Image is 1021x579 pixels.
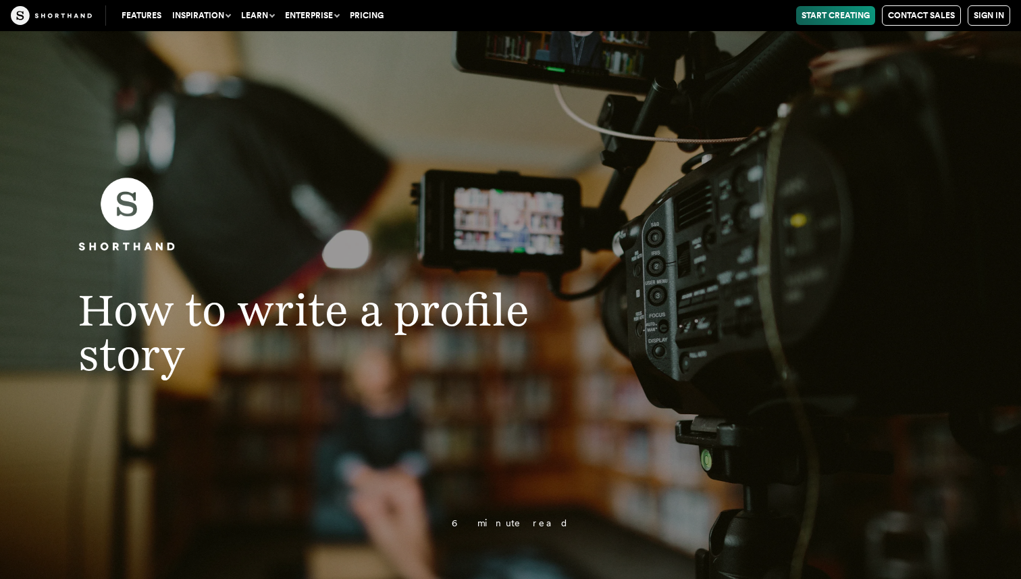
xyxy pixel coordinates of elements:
a: Pricing [344,6,389,25]
h1: How to write a profile story [51,288,587,377]
p: 6 minute read [128,518,893,528]
a: Start Creating [796,6,875,25]
a: Sign in [968,5,1010,26]
button: Learn [236,6,280,25]
img: The Craft [11,6,92,25]
a: Contact Sales [882,5,961,26]
button: Enterprise [280,6,344,25]
button: Inspiration [167,6,236,25]
a: Features [116,6,167,25]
